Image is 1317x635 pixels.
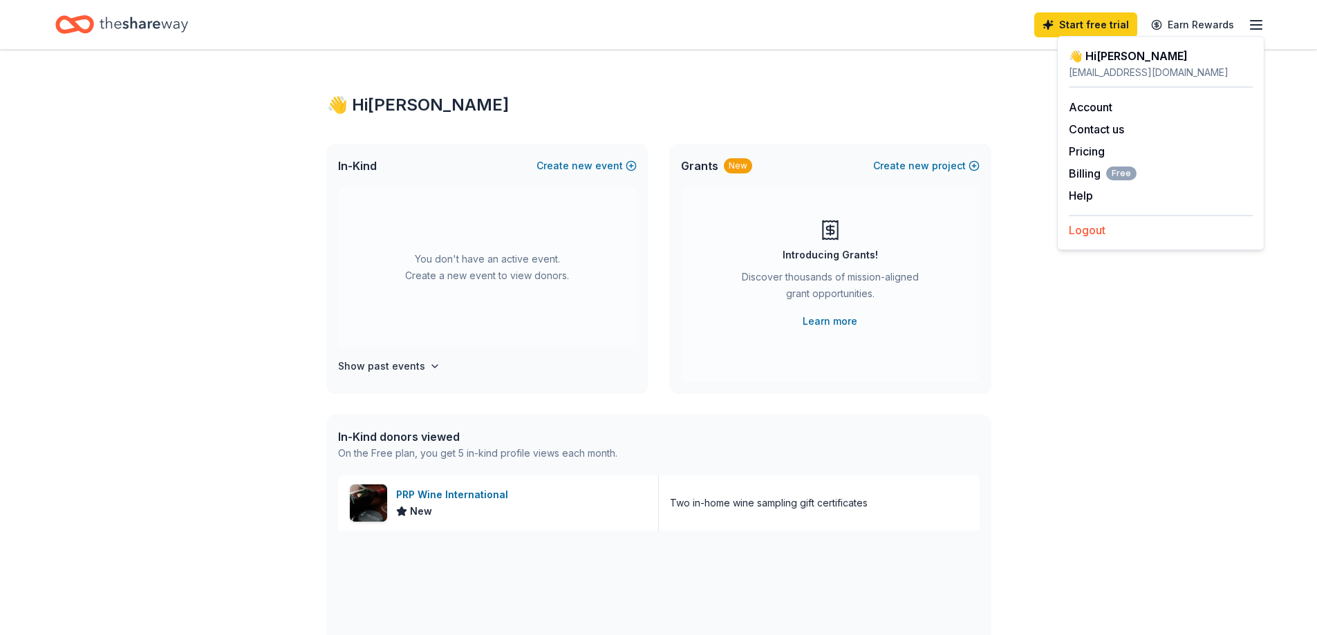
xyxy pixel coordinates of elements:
[1069,64,1253,81] div: [EMAIL_ADDRESS][DOMAIN_NAME]
[338,428,617,445] div: In-Kind donors viewed
[908,158,929,174] span: new
[1106,167,1137,180] span: Free
[536,158,637,174] button: Createnewevent
[1069,222,1105,238] button: Logout
[350,484,387,522] img: Image for PRP Wine International
[670,495,868,511] div: Two in-home wine sampling gift certificates
[338,358,425,375] h4: Show past events
[338,188,637,347] div: You don't have an active event. Create a new event to view donors.
[396,486,514,503] div: PRP Wine International
[572,158,592,174] span: new
[681,158,718,174] span: Grants
[1069,165,1137,182] span: Billing
[1069,100,1112,114] a: Account
[327,94,991,116] div: 👋 Hi [PERSON_NAME]
[724,158,752,173] div: New
[736,269,924,307] div: Discover thousands of mission-aligned grant opportunities.
[1069,187,1093,204] button: Help
[803,313,857,330] a: Learn more
[1069,48,1253,64] div: 👋 Hi [PERSON_NAME]
[783,247,878,263] div: Introducing Grants!
[338,158,377,174] span: In-Kind
[1034,12,1137,37] a: Start free trial
[55,8,188,41] a: Home
[410,503,432,520] span: New
[1069,144,1105,158] a: Pricing
[338,445,617,462] div: On the Free plan, you get 5 in-kind profile views each month.
[873,158,980,174] button: Createnewproject
[338,358,440,375] button: Show past events
[1069,165,1137,182] button: BillingFree
[1143,12,1242,37] a: Earn Rewards
[1069,121,1124,138] button: Contact us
